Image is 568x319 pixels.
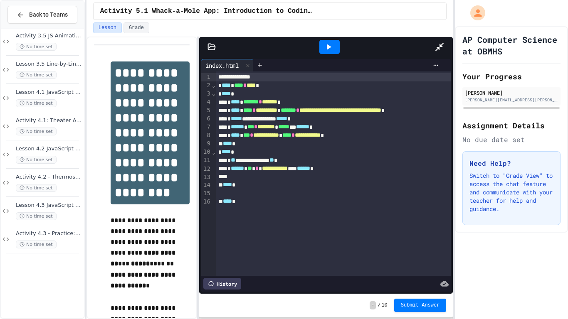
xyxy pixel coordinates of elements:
div: 8 [201,131,212,140]
div: 6 [201,115,212,123]
div: [PERSON_NAME][EMAIL_ADDRESS][PERSON_NAME][DOMAIN_NAME] [465,97,558,103]
span: No time set [16,43,57,51]
div: index.html [201,59,253,71]
div: 15 [201,189,212,198]
p: Switch to "Grade View" to access the chat feature and communicate with your teacher for help and ... [469,172,553,213]
span: Activity 4.3 - Practice: Kitty App [16,230,82,237]
h3: Need Help? [469,158,553,168]
div: My Account [462,3,487,22]
div: 14 [201,181,212,189]
button: Lesson [93,22,122,33]
div: History [203,278,241,290]
button: Back to Teams [7,6,77,24]
div: 7 [201,123,212,131]
h2: Assignment Details [462,120,561,131]
span: No time set [16,212,57,220]
span: Submit Answer [401,302,440,309]
div: 12 [201,165,212,173]
span: No time set [16,240,57,248]
h1: AP Computer Science at OBMHS [462,34,561,57]
span: / [378,302,380,309]
button: Grade [123,22,149,33]
div: 16 [201,198,212,206]
span: No time set [16,184,57,192]
span: Fold line [212,82,216,88]
div: index.html [201,61,243,70]
span: 10 [381,302,387,309]
div: 4 [201,98,212,106]
div: 10 [201,148,212,156]
span: Lesson 4.2 JavaScript Loops (Iteration) [16,145,82,152]
span: Back to Teams [29,10,68,19]
div: 9 [201,140,212,148]
span: Fold line [212,90,216,97]
div: [PERSON_NAME] [465,89,558,96]
div: 11 [201,156,212,164]
span: No time set [16,71,57,79]
h2: Your Progress [462,71,561,82]
button: Submit Answer [394,299,447,312]
div: 5 [201,106,212,115]
div: 2 [201,81,212,90]
span: Fold line [212,149,216,155]
div: No due date set [462,135,561,145]
span: Activity 5.1 Whack-a-Mole App: Introduction to Coding a Complete Create Performance Task [100,6,313,16]
span: - [370,301,376,309]
span: Lesson 3.5 Line-by-Line Explanation of Animation Virtual Aquarium [16,61,82,68]
div: 1 [201,73,212,81]
div: 3 [201,90,212,98]
span: Lesson 4.3 JavaScript Errors [16,202,82,209]
span: No time set [16,128,57,135]
span: Activity 4.1: Theater Admission App [16,117,82,124]
span: No time set [16,99,57,107]
span: Lesson 4.1 JavaScript Conditional Statements [16,89,82,96]
span: No time set [16,156,57,164]
span: Activity 4.4: JS Animation Coding Practice [16,258,82,265]
span: Activity 4.2 - Thermostat App Create Variables and Conditionals [16,174,82,181]
div: 13 [201,173,212,182]
span: Activity 3.5 JS Animation Virtual Aquarium [16,32,82,39]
